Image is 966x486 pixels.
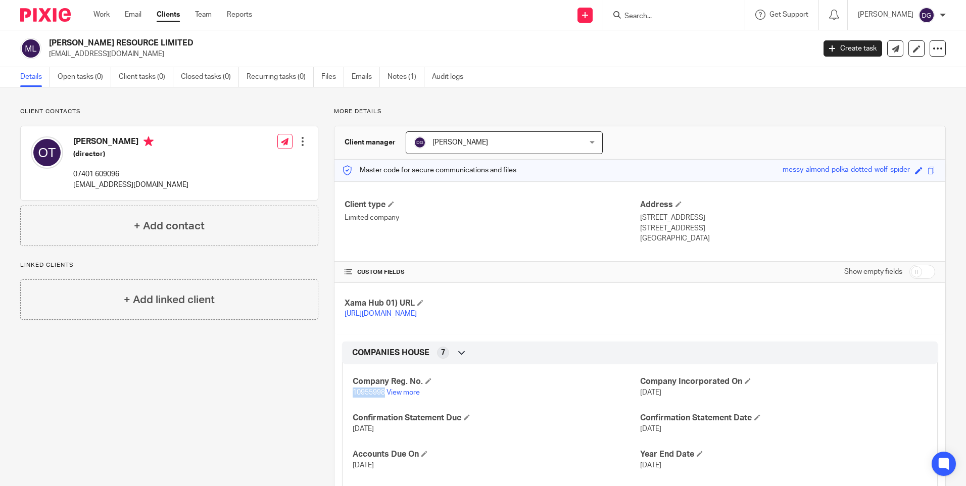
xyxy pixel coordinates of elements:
h5: (director) [73,149,188,159]
a: Recurring tasks (0) [247,67,314,87]
span: 10955998 [353,389,385,396]
a: [URL][DOMAIN_NAME] [345,310,417,317]
a: Details [20,67,50,87]
h3: Client manager [345,137,396,148]
a: Audit logs [432,67,471,87]
img: Pixie [20,8,71,22]
p: [PERSON_NAME] [858,10,913,20]
h4: + Add linked client [124,292,215,308]
span: 7 [441,348,445,358]
span: COMPANIES HOUSE [352,348,429,358]
input: Search [623,12,714,21]
p: [STREET_ADDRESS] [640,223,935,233]
p: Client contacts [20,108,318,116]
a: Client tasks (0) [119,67,173,87]
div: messy-almond-polka-dotted-wolf-spider [783,165,910,176]
span: Get Support [769,11,808,18]
img: svg%3E [414,136,426,149]
span: [DATE] [640,389,661,396]
h2: [PERSON_NAME] RESOURCE LIMITED [49,38,656,48]
a: Create task [824,40,882,57]
h4: Client type [345,200,640,210]
h4: Confirmation Statement Date [640,413,927,423]
a: Open tasks (0) [58,67,111,87]
label: Show empty fields [844,267,902,277]
a: Clients [157,10,180,20]
p: [GEOGRAPHIC_DATA] [640,233,935,244]
p: [EMAIL_ADDRESS][DOMAIN_NAME] [73,180,188,190]
a: Emails [352,67,380,87]
i: Primary [143,136,154,147]
span: [DATE] [353,425,374,432]
h4: CUSTOM FIELDS [345,268,640,276]
p: Limited company [345,213,640,223]
h4: + Add contact [134,218,205,234]
h4: Address [640,200,935,210]
h4: Company Reg. No. [353,376,640,387]
img: svg%3E [31,136,63,169]
p: Master code for secure communications and files [342,165,516,175]
a: Closed tasks (0) [181,67,239,87]
span: [DATE] [640,425,661,432]
a: Team [195,10,212,20]
p: More details [334,108,946,116]
span: [DATE] [640,462,661,469]
h4: [PERSON_NAME] [73,136,188,149]
p: [EMAIL_ADDRESS][DOMAIN_NAME] [49,49,808,59]
h4: Confirmation Statement Due [353,413,640,423]
p: [STREET_ADDRESS] [640,213,935,223]
h4: Accounts Due On [353,449,640,460]
span: [DATE] [353,462,374,469]
a: View more [387,389,420,396]
h4: Company Incorporated On [640,376,927,387]
h4: Xama Hub 01) URL [345,298,640,309]
img: svg%3E [919,7,935,23]
a: Notes (1) [388,67,424,87]
p: 07401 609096 [73,169,188,179]
a: Work [93,10,110,20]
span: [PERSON_NAME] [432,139,488,146]
a: Email [125,10,141,20]
img: svg%3E [20,38,41,59]
h4: Year End Date [640,449,927,460]
p: Linked clients [20,261,318,269]
a: Reports [227,10,252,20]
a: Files [321,67,344,87]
